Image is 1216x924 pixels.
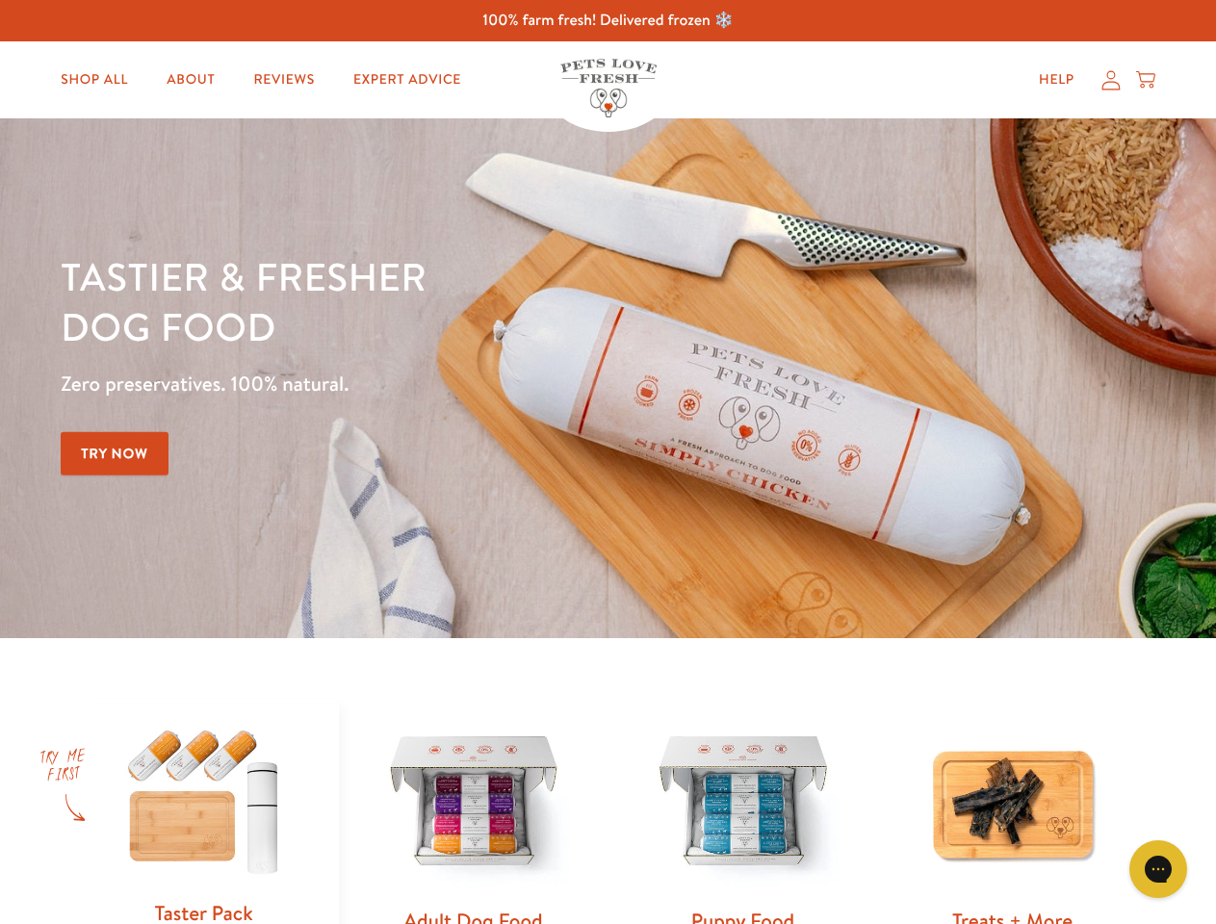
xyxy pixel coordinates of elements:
[61,367,790,401] p: Zero preservatives. 100% natural.
[61,432,168,475] a: Try Now
[560,59,657,117] img: Pets Love Fresh
[238,61,329,99] a: Reviews
[338,61,477,99] a: Expert Advice
[61,251,790,351] h1: Tastier & fresher dog food
[45,61,143,99] a: Shop All
[151,61,230,99] a: About
[1023,61,1090,99] a: Help
[1120,834,1197,905] iframe: Gorgias live chat messenger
